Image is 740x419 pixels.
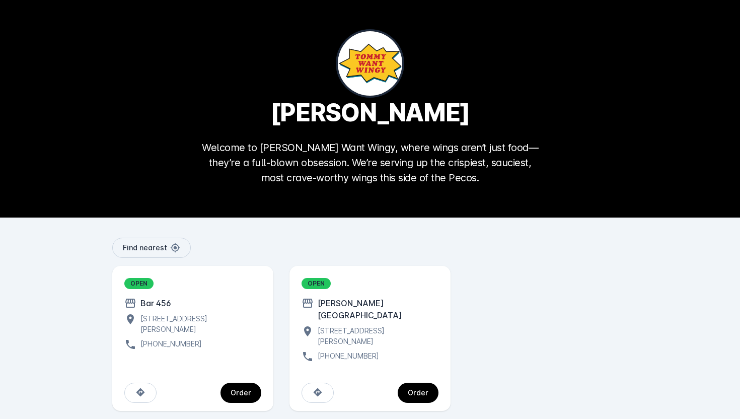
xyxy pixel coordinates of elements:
[398,383,438,403] button: continue
[314,351,379,363] div: [PHONE_NUMBER]
[231,389,251,396] div: Order
[136,313,261,334] div: [STREET_ADDRESS][PERSON_NAME]
[302,278,331,289] div: OPEN
[136,338,202,351] div: [PHONE_NUMBER]
[408,389,428,396] div: Order
[314,325,438,346] div: [STREET_ADDRESS][PERSON_NAME]
[123,244,167,251] span: Find nearest
[136,297,171,309] div: Bar 456
[314,297,438,321] div: [PERSON_NAME][GEOGRAPHIC_DATA]
[124,278,154,289] div: OPEN
[220,383,261,403] button: continue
